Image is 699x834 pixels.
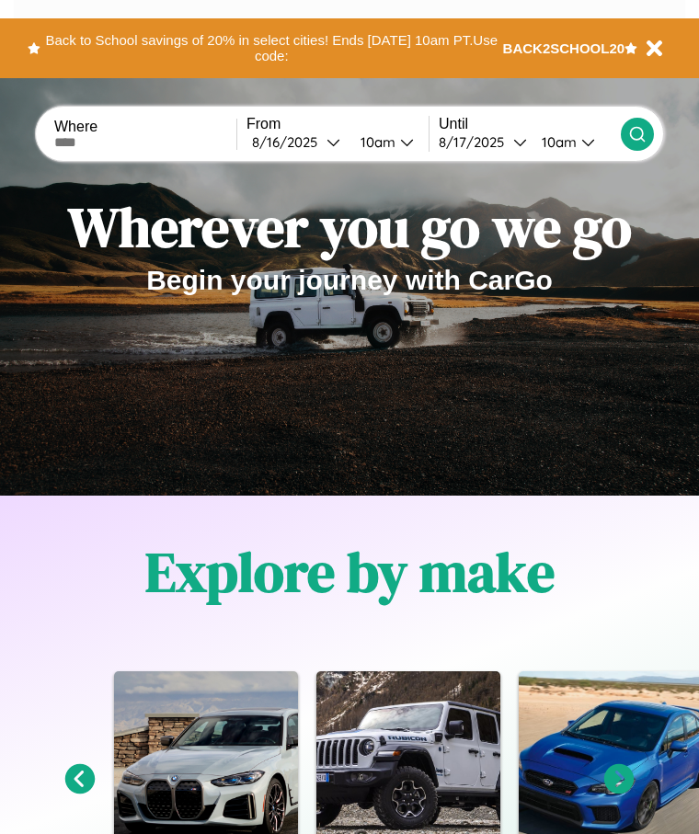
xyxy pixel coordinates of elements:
div: 10am [351,133,400,151]
h1: Explore by make [145,534,555,610]
div: 8 / 17 / 2025 [439,133,513,151]
div: 8 / 16 / 2025 [252,133,327,151]
button: 10am [346,132,429,152]
button: 10am [527,132,621,152]
label: Until [439,116,621,132]
label: Where [54,119,236,135]
button: Back to School savings of 20% in select cities! Ends [DATE] 10am PT.Use code: [40,28,503,69]
label: From [246,116,429,132]
b: BACK2SCHOOL20 [503,40,625,56]
button: 8/16/2025 [246,132,346,152]
div: 10am [533,133,581,151]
